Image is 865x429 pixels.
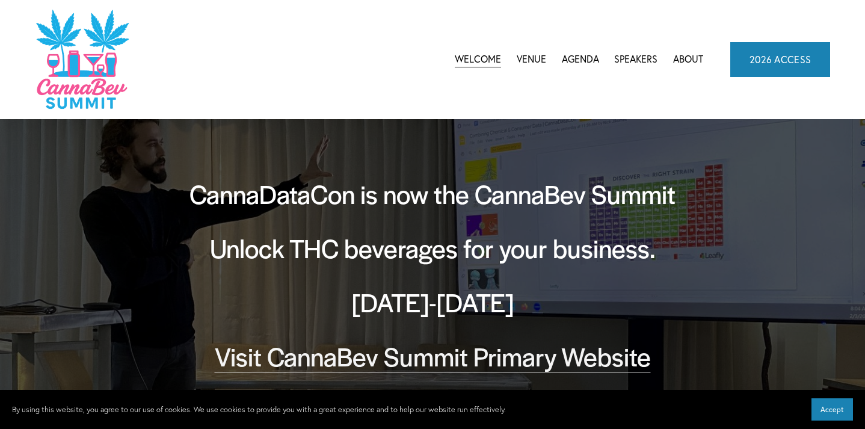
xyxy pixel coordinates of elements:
[162,176,703,211] h2: CannaDataCon is now the CannaBev Summit
[820,405,844,414] span: Accept
[517,51,546,69] a: Venue
[730,42,831,77] a: 2026 ACCESS
[35,8,129,110] img: CannaDataCon
[215,338,651,374] a: Visit CannaBev Summit Primary Website
[673,51,703,69] a: About
[162,230,703,265] h2: Unlock THC beverages for your business.
[614,51,657,69] a: Speakers
[12,403,506,416] p: By using this website, you agree to our use of cookies. We use cookies to provide you with a grea...
[811,398,853,421] button: Accept
[455,51,501,69] a: Welcome
[562,51,599,67] span: Agenda
[162,285,703,319] h2: [DATE]-[DATE]
[562,51,599,69] a: folder dropdown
